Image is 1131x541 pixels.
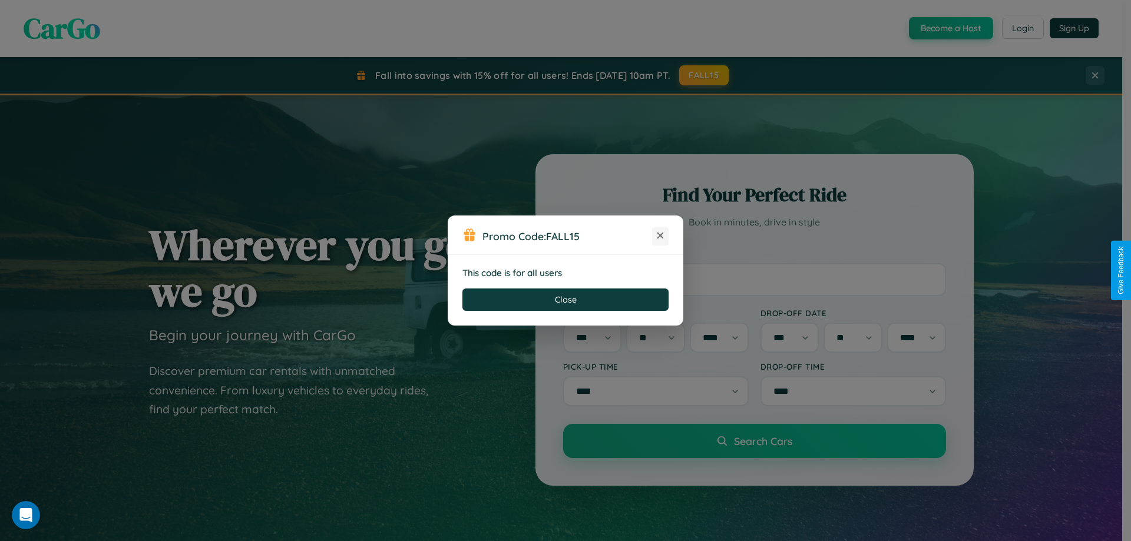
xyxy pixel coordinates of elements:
h3: Promo Code: [482,230,652,243]
iframe: Intercom live chat [12,501,40,529]
button: Close [462,288,669,311]
b: FALL15 [546,230,580,243]
div: Give Feedback [1117,247,1125,294]
strong: This code is for all users [462,267,562,278]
